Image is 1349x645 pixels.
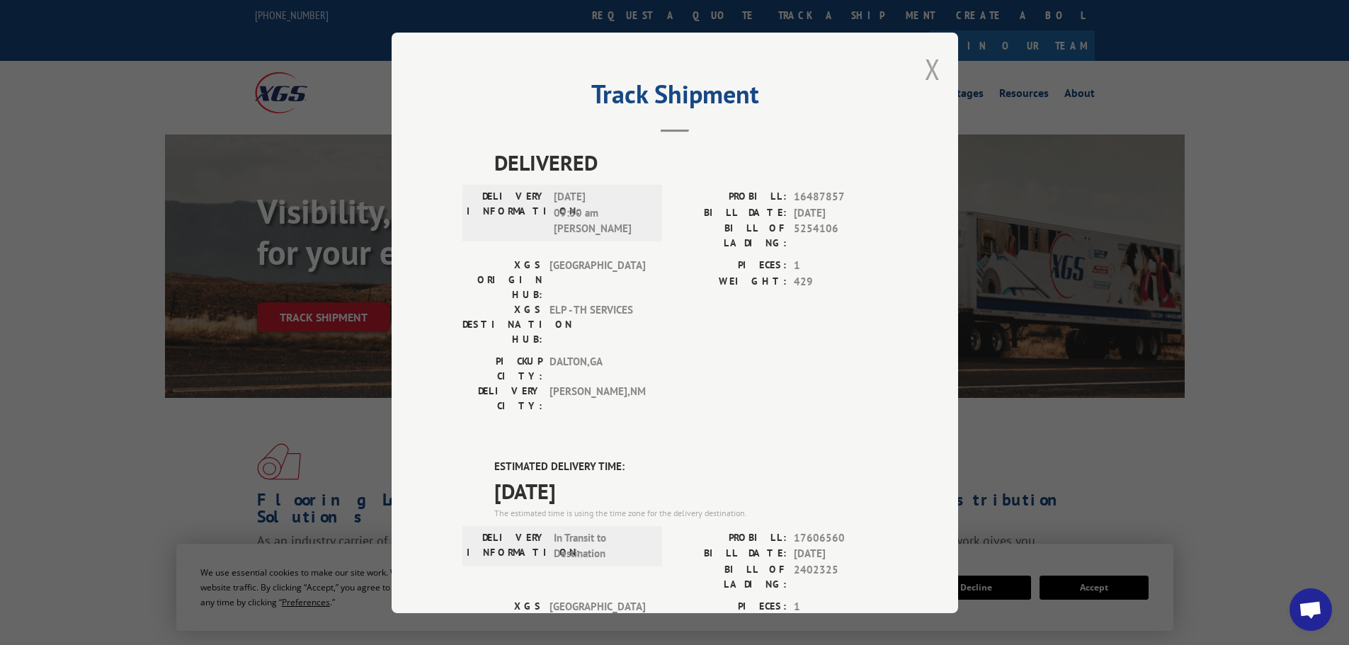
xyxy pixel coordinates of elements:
[550,258,645,302] span: [GEOGRAPHIC_DATA]
[675,205,787,221] label: BILL DATE:
[675,546,787,562] label: BILL DATE:
[462,258,542,302] label: XGS ORIGIN HUB:
[675,258,787,274] label: PIECES:
[550,598,645,643] span: [GEOGRAPHIC_DATA]
[550,384,645,413] span: [PERSON_NAME] , NM
[462,354,542,384] label: PICKUP CITY:
[794,221,887,251] span: 5254106
[462,84,887,111] h2: Track Shipment
[494,474,887,506] span: [DATE]
[554,530,649,561] span: In Transit to Destination
[550,354,645,384] span: DALTON , GA
[462,384,542,413] label: DELIVERY CITY:
[494,147,887,178] span: DELIVERED
[494,459,887,475] label: ESTIMATED DELIVERY TIME:
[1290,588,1332,631] div: Open chat
[794,598,887,615] span: 1
[462,598,542,643] label: XGS ORIGIN HUB:
[794,530,887,546] span: 17606560
[794,189,887,205] span: 16487857
[554,189,649,237] span: [DATE] 09:30 am [PERSON_NAME]
[675,530,787,546] label: PROBILL:
[794,561,887,591] span: 2402325
[794,258,887,274] span: 1
[675,189,787,205] label: PROBILL:
[675,561,787,591] label: BILL OF LADING:
[675,598,787,615] label: PIECES:
[675,273,787,290] label: WEIGHT:
[467,530,547,561] label: DELIVERY INFORMATION:
[794,546,887,562] span: [DATE]
[494,506,887,519] div: The estimated time is using the time zone for the delivery destination.
[467,189,547,237] label: DELIVERY INFORMATION:
[925,50,940,88] button: Close modal
[794,205,887,221] span: [DATE]
[675,221,787,251] label: BILL OF LADING:
[794,273,887,290] span: 429
[550,302,645,347] span: ELP - TH SERVICES
[462,302,542,347] label: XGS DESTINATION HUB:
